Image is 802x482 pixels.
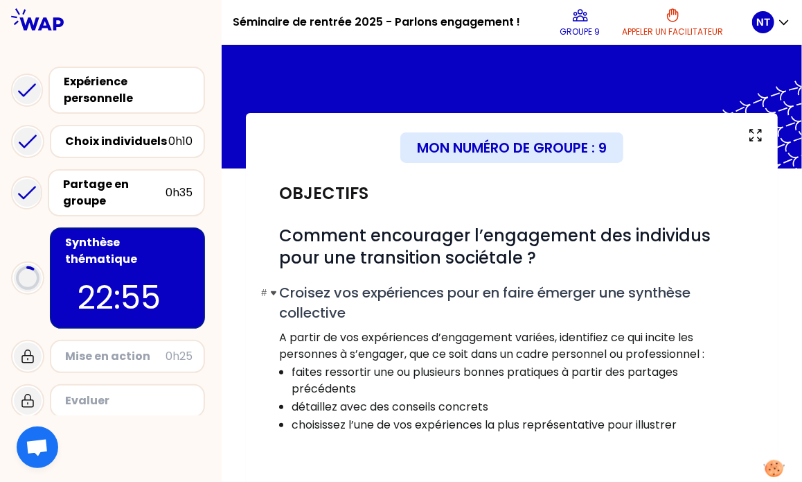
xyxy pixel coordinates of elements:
p: Appeler un facilitateur [623,26,724,37]
div: Mon numéro de groupe : 9 [400,132,623,163]
p: 22:55 [78,273,177,322]
button: Appeler un facilitateur [617,1,729,43]
p: Groupe 9 [560,26,600,37]
button: Groupe 9 [555,1,606,43]
div: Ouvrir le chat [17,427,58,468]
p: A partir de vos expériences d’engagement variées, identifiez ce qui incite les personnes à s’enga... [279,329,745,363]
span: Croisez vos expériences pour en faire émerger une synthèse collective [279,283,694,322]
p: détaillez avec des conseils concrets [292,399,743,415]
div: 0h10 [168,133,193,150]
p: faites ressortir une ou plusieurs bonnes pratiques à partir des partages précédents [292,364,743,397]
div: Synthèse thématique [65,234,193,268]
div: Partage en groupe [63,176,166,209]
button: NT [752,11,791,33]
p: NT [756,15,770,29]
div: 0h25 [166,348,193,365]
div: Mise en action [65,348,166,365]
div: Choix individuels [65,133,168,150]
div: 0h35 [166,184,193,201]
p: choisissez l’une de vos expériences la plus représentative pour illustrer [292,417,743,433]
div: Evaluer [65,393,193,409]
button: # [261,285,269,302]
div: Expérience personnelle [64,74,193,107]
span: Comment encourager l’engagement des individus pour une transition sociétale ? [279,224,715,269]
h2: Objectifs [279,182,368,205]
